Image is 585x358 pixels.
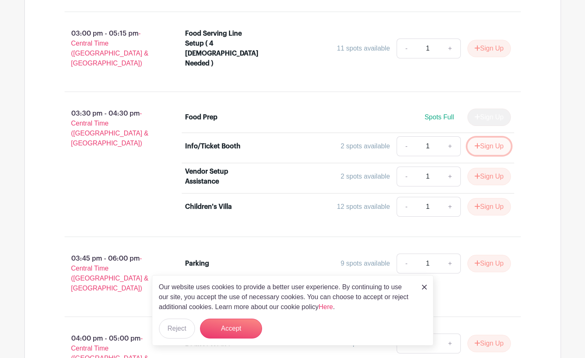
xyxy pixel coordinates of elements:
[397,39,416,58] a: -
[422,285,427,290] img: close_button-5f87c8562297e5c2d7936805f587ecaba9071eb48480494691a3f1689db116b3.svg
[440,254,460,273] a: +
[440,197,460,217] a: +
[71,30,149,67] span: - Central Time ([GEOGRAPHIC_DATA] & [GEOGRAPHIC_DATA])
[71,255,149,292] span: - Central Time ([GEOGRAPHIC_DATA] & [GEOGRAPHIC_DATA])
[397,254,416,273] a: -
[424,114,454,121] span: Spots Full
[51,25,172,72] p: 03:00 pm - 05:15 pm
[467,255,511,272] button: Sign Up
[200,319,262,339] button: Accept
[440,39,460,58] a: +
[159,282,413,312] p: Our website uses cookies to provide a better user experience. By continuing to use our site, you ...
[337,202,390,212] div: 12 spots available
[341,172,390,181] div: 2 spots available
[341,259,390,268] div: 9 spots available
[467,138,511,155] button: Sign Up
[319,303,333,310] a: Here
[397,197,416,217] a: -
[341,141,390,151] div: 2 spots available
[467,335,511,352] button: Sign Up
[440,136,460,156] a: +
[397,167,416,186] a: -
[185,167,257,186] div: Vendor Setup Assistance
[185,29,258,68] div: Food Serving Line Setup ( 4 [DEMOGRAPHIC_DATA] Needed )
[185,141,241,151] div: Info/Ticket Booth
[185,112,217,122] div: Food Prep
[397,136,416,156] a: -
[467,168,511,185] button: Sign Up
[185,259,209,268] div: Parking
[71,110,149,147] span: - Central Time ([GEOGRAPHIC_DATA] & [GEOGRAPHIC_DATA])
[185,202,232,212] div: Children's Villa
[467,198,511,215] button: Sign Up
[159,319,195,339] button: Reject
[467,40,511,57] button: Sign Up
[51,250,172,297] p: 03:45 pm - 06:00 pm
[440,334,460,353] a: +
[440,167,460,186] a: +
[51,105,172,152] p: 03:30 pm - 04:30 pm
[337,44,390,53] div: 11 spots available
